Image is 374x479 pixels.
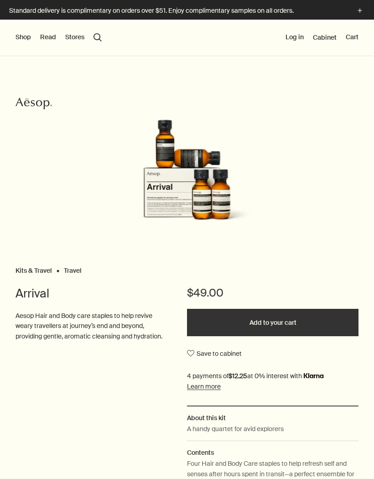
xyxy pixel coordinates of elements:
[64,266,82,271] a: Travel
[187,309,358,336] button: Add to your cart - $49.00
[65,33,84,42] button: Stores
[187,424,284,434] p: A handy quartet for avid explorers
[16,20,102,56] nav: primary
[16,33,31,42] button: Shop
[40,33,56,42] button: Read
[346,33,358,42] button: Cart
[13,94,54,115] a: Aesop
[9,5,365,16] button: Standard delivery is complimentary on orders over $51. Enjoy complimentary samples on all orders.
[16,286,169,302] h1: Arrival
[187,448,358,458] h2: Contents
[9,6,346,16] p: Standard delivery is complimentary on orders over $51. Enjoy complimentary samples on all orders.
[109,102,265,239] img: A kit with a beige label, surrounded by four small amber bottles with black flip-caps.
[286,20,358,56] nav: supplementary
[16,97,52,110] svg: Aesop
[187,345,242,362] button: Save to cabinet
[313,33,337,42] a: Cabinet
[187,286,223,300] span: $49.00
[16,266,52,271] a: Kits & Travel
[16,311,169,341] p: Aesop Hair and Body care staples to help revive weary travellers at journey’s end and beyond, pro...
[93,33,102,42] button: Open search
[187,413,358,423] h2: About this kit
[286,33,304,42] button: Log in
